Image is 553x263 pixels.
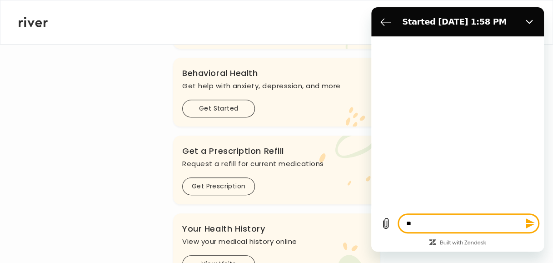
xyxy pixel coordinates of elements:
p: Get help with anxiety, depression, and more [182,80,371,92]
button: Get Prescription [182,177,255,195]
h3: Your Health History [182,223,371,235]
p: Request a refill for current medications [182,157,371,170]
h3: Behavioral Health [182,67,371,80]
h3: Get a Prescription Refill [182,145,371,157]
p: View your medical history online [182,235,371,248]
iframe: Messaging window [371,7,544,252]
button: Get Started [182,100,255,117]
